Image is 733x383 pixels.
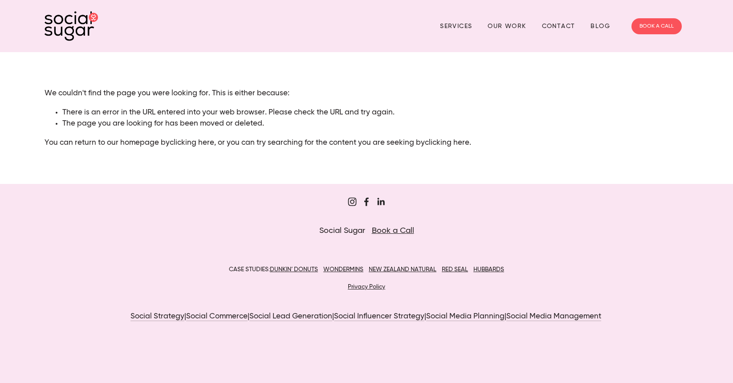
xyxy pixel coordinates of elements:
[372,227,414,235] a: Book a Call
[590,19,610,33] a: Blog
[249,313,332,321] a: Social Lead Generation
[130,313,184,321] a: Social Strategy
[89,311,645,322] p: | | | | |
[45,88,688,99] p: We couldn't find the page you were looking for. This is either because:
[631,18,682,34] a: BOOK A CALL
[376,197,385,206] a: Jordan Eley
[425,139,469,147] a: clicking here
[442,266,468,273] a: RED SEAL
[170,139,214,147] a: clicking here
[45,137,688,149] p: You can return to our homepage by , or you can try searching for the content you are seeking by .
[473,266,504,273] a: HUBBARDS
[323,266,363,273] a: WONDERMINS
[542,19,575,33] a: Contact
[369,266,436,273] a: NEW ZEALAND NATURAL
[506,313,601,321] a: Social Media Management
[89,264,645,276] p: CASE STUDIES:
[62,107,688,118] li: There is an error in the URL entered into your web browser. Please check the URL and try again.
[348,197,357,206] a: Sugar&Partners
[186,313,248,321] a: Social Commerce
[488,19,526,33] a: Our Work
[362,197,371,206] a: Sugar Digi
[348,284,385,290] a: Privacy Policy
[62,118,688,130] li: The page you are looking for has been moved or deleted.
[426,313,505,321] a: Social Media Planning
[440,19,472,33] a: Services
[270,266,318,273] a: DUNKIN’ DONUTS
[45,11,98,41] img: SocialSugar
[334,313,424,321] a: Social Influencer Strategy
[319,227,365,235] span: Social Sugar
